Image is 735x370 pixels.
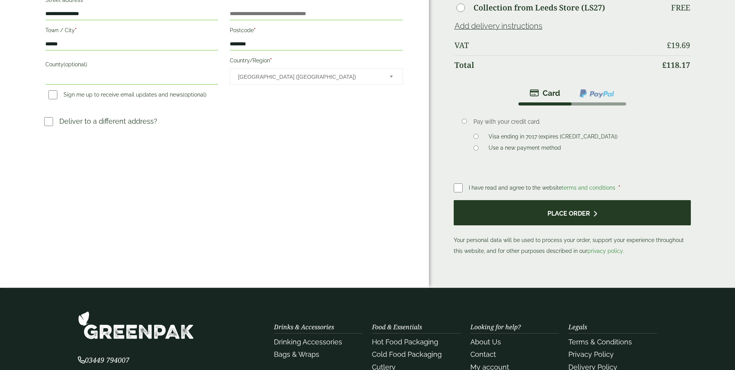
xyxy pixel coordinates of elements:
[238,69,379,85] span: United Kingdom (UK)
[473,118,679,126] p: Pay with your credit card.
[454,36,633,55] th: VAT
[587,248,623,254] a: privacy policy
[662,60,690,70] bdi: 118.17
[579,88,615,99] img: ppcp-gateway.png
[183,92,207,98] span: (optional)
[667,40,671,50] span: £
[568,350,614,358] a: Privacy Policy
[45,25,218,38] label: Town / City
[667,40,690,50] bdi: 19.69
[270,57,272,64] abbr: required
[75,27,77,33] abbr: required
[485,145,564,153] label: Use a new payment method
[469,185,617,191] span: I have read and agree to the website
[454,200,691,256] p: Your personal data will be used to process your order, support your experience throughout this we...
[470,350,496,358] a: Contact
[45,59,218,72] label: County
[530,88,560,98] img: stripe.png
[274,350,319,358] a: Bags & Wraps
[230,55,403,68] label: Country/Region
[274,338,342,346] a: Drinking Accessories
[372,350,442,358] a: Cold Food Packaging
[78,311,194,339] img: GreenPak Supplies
[470,338,501,346] a: About Us
[254,27,256,33] abbr: required
[48,90,57,99] input: Sign me up to receive email updates and news(optional)
[230,68,403,85] span: Country/Region
[618,185,620,191] abbr: required
[485,133,621,142] label: Visa ending in 7017 (expires [CREDIT_CARD_DATA])
[454,55,633,74] th: Total
[372,338,438,346] a: Hot Food Packaging
[64,61,87,67] span: (optional)
[78,357,129,364] a: 03449 794007
[78,355,129,365] span: 03449 794007
[473,4,605,12] label: Collection from Leeds Store (LS27)
[562,185,615,191] a: terms and conditions
[59,116,157,126] p: Deliver to a different address?
[662,60,666,70] span: £
[568,338,632,346] a: Terms & Conditions
[45,92,210,100] label: Sign me up to receive email updates and news
[454,200,691,225] button: Place order
[230,25,403,38] label: Postcode
[671,3,690,12] p: Free
[454,21,542,31] a: Add delivery instructions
